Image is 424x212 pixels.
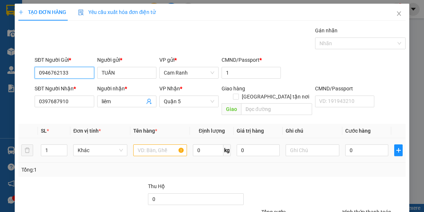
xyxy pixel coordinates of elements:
[223,144,231,156] span: kg
[239,93,312,101] span: [GEOGRAPHIC_DATA] tận nơi
[389,4,409,24] button: Close
[164,67,214,78] span: Cam Ranh
[73,128,101,134] span: Đơn vị tính
[18,9,66,15] span: TẠO ĐƠN HÀNG
[396,11,402,17] span: close
[18,10,24,15] span: plus
[283,124,343,138] th: Ghi chú
[78,9,156,15] span: Yêu cầu xuất hóa đơn điện tử
[78,145,123,156] span: Khác
[164,96,214,107] span: Quận 5
[21,166,164,174] div: Tổng: 1
[21,144,33,156] button: delete
[222,86,245,91] span: Giao hàng
[315,85,374,93] div: CMND/Passport
[395,147,402,153] span: plus
[222,56,281,64] div: CMND/Passport
[97,56,156,64] div: Người gửi
[286,144,340,156] input: Ghi Chú
[133,128,157,134] span: Tên hàng
[97,85,156,93] div: Người nhận
[146,98,152,104] span: user-add
[222,103,241,115] span: Giao
[35,85,94,93] div: SĐT Người Nhận
[148,183,165,189] span: Thu Hộ
[315,28,338,33] label: Gán nhãn
[237,128,264,134] span: Giá trị hàng
[345,128,371,134] span: Cước hàng
[159,86,180,91] span: VP Nhận
[237,144,280,156] input: 0
[78,10,84,15] img: icon
[394,144,402,156] button: plus
[159,56,219,64] div: VP gửi
[35,56,94,64] div: SĐT Người Gửi
[133,144,187,156] input: VD: Bàn, Ghế
[199,128,225,134] span: Định lượng
[241,103,312,115] input: Dọc đường
[41,128,47,134] span: SL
